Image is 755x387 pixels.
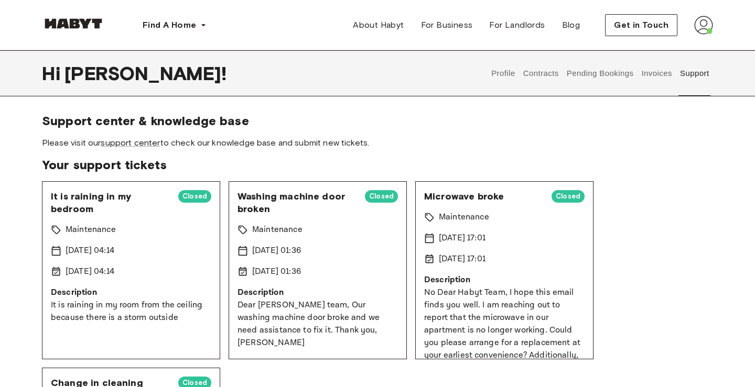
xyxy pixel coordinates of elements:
[562,19,580,31] span: Blog
[353,19,404,31] span: About Habyt
[51,299,211,324] p: It is raining in my room from the ceiling because there is a storm outside
[552,191,585,202] span: Closed
[565,50,635,96] button: Pending Bookings
[42,62,64,84] span: Hi
[42,137,713,149] span: Please visit our to check our knowledge base and submit new tickets.
[66,224,116,236] p: Maintenance
[238,286,398,299] p: Description
[101,138,160,148] a: support center
[439,211,489,224] p: Maintenance
[252,224,303,236] p: Maintenance
[42,18,105,29] img: Habyt
[522,50,560,96] button: Contracts
[134,15,215,36] button: Find A Home
[678,50,710,96] button: Support
[66,245,114,257] p: [DATE] 04:14
[42,113,713,129] span: Support center & knowledge base
[238,190,357,215] span: Washing machine door broken
[143,19,196,31] span: Find A Home
[64,62,226,84] span: [PERSON_NAME] !
[490,50,517,96] button: Profile
[51,190,170,215] span: It is raining in my bedroom
[489,19,545,31] span: For Landlords
[42,157,713,173] span: Your support tickets
[605,14,677,36] button: Get in Touch
[344,15,412,36] a: About Habyt
[424,274,585,286] p: Description
[488,50,713,96] div: user profile tabs
[413,15,481,36] a: For Business
[238,299,398,349] p: Dear [PERSON_NAME] team, Our washing machine door broke and we need assistance to fix it. Thank y...
[421,19,473,31] span: For Business
[694,16,713,35] img: avatar
[614,19,668,31] span: Get in Touch
[439,232,486,245] p: [DATE] 17:01
[66,266,114,278] p: [DATE] 04:14
[439,253,486,266] p: [DATE] 17:01
[481,15,553,36] a: For Landlords
[252,245,301,257] p: [DATE] 01:36
[424,190,543,203] span: Microwave broke
[252,266,301,278] p: [DATE] 01:36
[178,191,211,202] span: Closed
[51,286,211,299] p: Description
[365,191,398,202] span: Closed
[554,15,589,36] a: Blog
[640,50,673,96] button: Invoices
